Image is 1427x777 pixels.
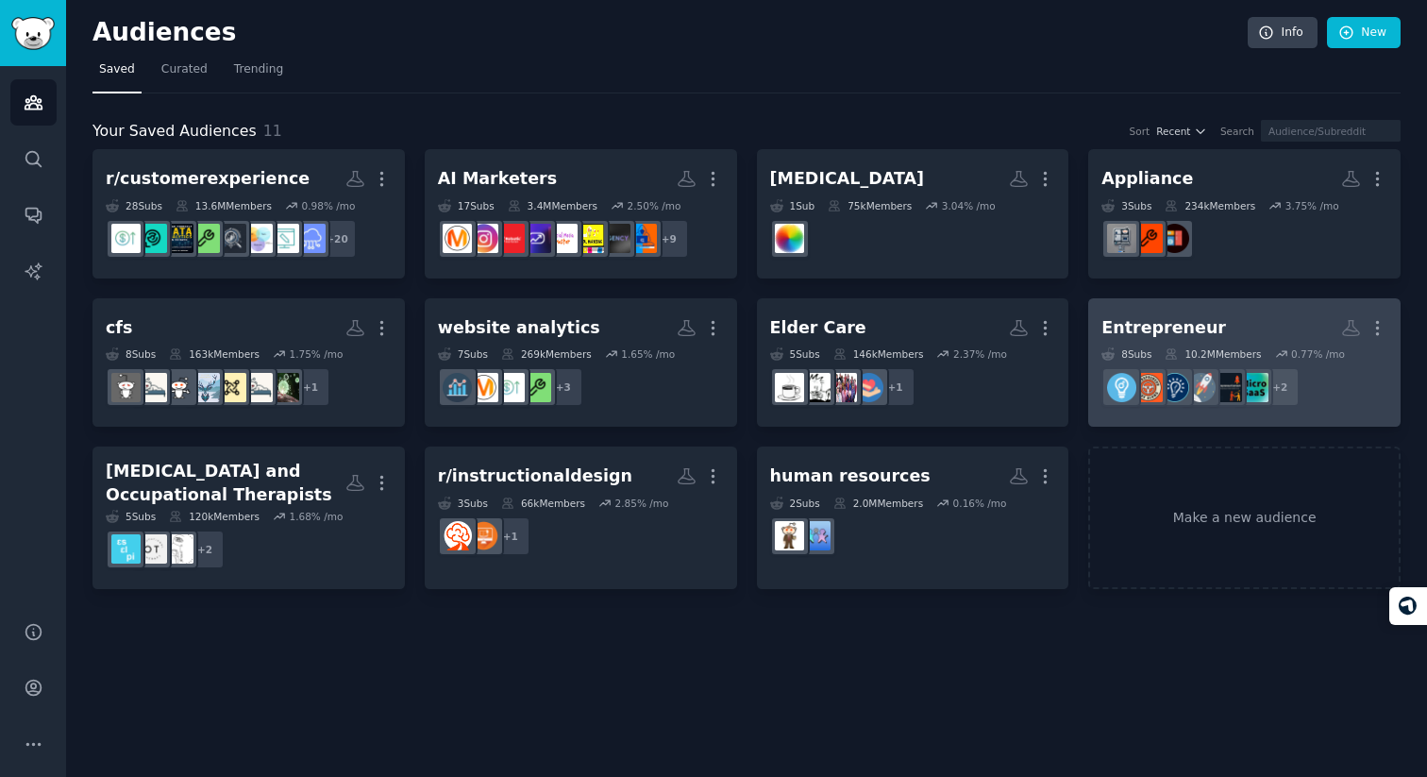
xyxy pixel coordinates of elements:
[1160,224,1189,253] img: ApplianceAdvice
[1107,224,1136,253] img: Appliances
[443,521,472,550] img: instructionaldesign
[495,373,525,402] img: ConversionRateOpt
[227,55,290,93] a: Trending
[191,224,220,253] img: growth
[575,224,604,253] img: DigitalMarketingHelp
[1327,17,1401,49] a: New
[92,55,142,93] a: Saved
[469,521,498,550] img: elearning
[601,224,630,253] img: agency
[443,224,472,253] img: DigitalMarketing
[1260,367,1300,407] div: + 2
[508,199,597,212] div: 3.4M Members
[876,367,915,407] div: + 1
[243,373,273,402] img: mecfs
[770,316,866,340] div: Elder Care
[828,373,857,402] img: AgingParents
[438,167,557,191] div: AI Marketers
[1107,373,1136,402] img: Entrepreneur
[1239,373,1268,402] img: microsaas
[438,347,488,361] div: 7 Sub s
[438,465,632,488] div: r/instructionaldesign
[833,497,923,510] div: 2.0M Members
[270,373,299,402] img: covidlonghaulers
[161,61,208,78] span: Curated
[1133,373,1163,402] img: EntrepreneurRideAlong
[438,497,488,510] div: 3 Sub s
[138,373,167,402] img: cfsme
[111,224,141,253] img: ConversionRateOpt
[92,149,405,279] a: r/customerexperience28Subs13.6MMembers0.98% /mo+20SaaSweb_designProductManagementbusinessanalystg...
[1261,120,1401,142] input: Audience/Subreddit
[522,373,551,402] img: growth
[111,534,141,564] img: slp
[1088,149,1401,279] a: Appliance3Subs234kMembers3.75% /moApplianceAdviceappliancerepairAppliances
[469,224,498,253] img: InstagramMarketing
[92,447,405,589] a: [MEDICAL_DATA] and Occupational Therapists5Subs120kMembers1.68% /mo+2SpeechTherapyOccupationalThe...
[291,367,330,407] div: + 1
[169,510,260,523] div: 120k Members
[1156,125,1207,138] button: Recent
[289,347,343,361] div: 1.75 % /mo
[1088,298,1401,428] a: Entrepreneur8Subs10.2MMembers0.77% /mo+2microsaasEntrepreneurConnectstartupsEntrepreneurshipEntre...
[106,316,132,340] div: cfs
[1101,167,1193,191] div: Appliance
[1156,125,1190,138] span: Recent
[757,447,1069,589] a: human resources2Subs2.0MMembers0.16% /moAskHRhumanresources
[1088,447,1401,589] a: Make a new audience
[1160,373,1189,402] img: Entrepreneurship
[164,534,193,564] img: SpeechTherapy
[1101,347,1151,361] div: 8 Sub s
[191,373,220,402] img: cfsScotland
[495,224,525,253] img: AI_Marketing_Strategy
[770,167,925,191] div: [MEDICAL_DATA]
[270,224,299,253] img: web_design
[185,530,225,569] div: + 2
[649,219,689,259] div: + 9
[317,219,357,259] div: + 20
[548,224,578,253] img: SocialMediaMaster
[92,120,257,144] span: Your Saved Audiences
[1186,373,1216,402] img: startups
[1101,199,1151,212] div: 3 Sub s
[111,373,141,402] img: cfs
[491,516,530,556] div: + 1
[106,199,162,212] div: 28 Sub s
[953,497,1007,510] div: 0.16 % /mo
[1130,125,1150,138] div: Sort
[92,298,405,428] a: cfs8Subs163kMembers1.75% /mo+1covidlonghaulersmecfschronicfatiguecfsScotlandcfsrecoverycfsmecfs
[628,199,681,212] div: 2.50 % /mo
[176,199,272,212] div: 13.6M Members
[263,122,282,140] span: 11
[801,521,831,550] img: AskHR
[1248,17,1318,49] a: Info
[1291,347,1345,361] div: 0.77 % /mo
[106,347,156,361] div: 8 Sub s
[438,199,495,212] div: 17 Sub s
[628,224,657,253] img: DigitalMarketingHack
[425,149,737,279] a: AI Marketers17Subs3.4MMembers2.50% /mo+9DigitalMarketingHackagencyDigitalMarketingHelpSocialMedia...
[854,373,883,402] img: CaregiverSupport
[155,55,214,93] a: Curated
[833,347,924,361] div: 146k Members
[775,224,804,253] img: Autism_Parenting
[469,373,498,402] img: GoogleAnalytics
[828,199,912,212] div: 75k Members
[217,224,246,253] img: businessanalyst
[106,167,310,191] div: r/customerexperience
[1101,316,1226,340] div: Entrepreneur
[775,373,804,402] img: eldercare
[801,373,831,402] img: AustinElderCare
[1165,199,1255,212] div: 234k Members
[770,497,820,510] div: 2 Sub s
[425,447,737,589] a: r/instructionaldesign3Subs66kMembers2.85% /mo+1elearninginstructionaldesign
[615,497,669,510] div: 2.85 % /mo
[438,316,600,340] div: website analytics
[301,199,355,212] div: 0.98 % /mo
[217,373,246,402] img: chronicfatigue
[11,17,55,50] img: GummySearch logo
[138,224,167,253] img: BusinessAnalytics
[164,373,193,402] img: cfsrecovery
[289,510,343,523] div: 1.68 % /mo
[1133,224,1163,253] img: appliancerepair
